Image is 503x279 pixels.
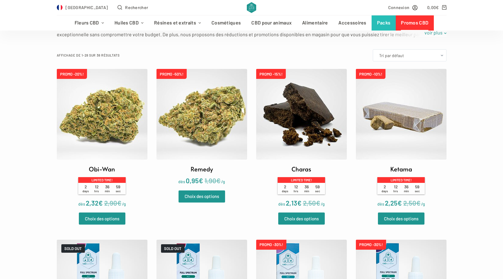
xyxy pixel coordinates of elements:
span: hrs [393,189,398,193]
span: 2 [80,184,91,193]
span: /g [321,201,325,206]
span: SOLD OUT [61,244,85,253]
a: voir plus [421,29,447,37]
a: Connexion [388,4,418,11]
span: days [282,189,288,193]
bdi: 1,90 [205,177,221,184]
span: € [199,177,203,184]
a: PROMO -20%! Obi-Wan Limited time! 2days 12hrs 36min 59sec dès 2,32€/g [57,69,147,208]
span: € [297,199,301,207]
span: sec [415,189,420,193]
span: dès [377,201,384,206]
p: Notre sélection d’offres CBD comprend une large gamme de produits, des fleurs de CBD aux huiles e... [57,23,447,47]
h2: Obi-Wan [89,164,115,174]
span: 12 [390,184,401,193]
a: Sélectionner les options pour “Ketama” [378,212,424,225]
nav: Menu d’en-tête [69,15,434,31]
a: PROMO -50%! Remedy dès 0,95€/g [156,69,247,186]
bdi: 2,50 [403,199,421,207]
span: € [117,199,121,207]
a: PROMO -10%! Ketama Limited time! 2days 12hrs 36min 59sec dès 2,25€/g [356,69,447,208]
bdi: 2,90 [104,199,121,207]
span: /g [122,201,126,206]
bdi: 2,50 [303,199,320,207]
h2: Remedy [191,164,213,174]
button: Ouvrir le formulaire de recherche [118,4,148,11]
a: Résines et extraits [149,15,206,31]
span: 36 [401,184,412,193]
span: dès [78,201,85,206]
img: FR Flag [57,5,63,11]
a: Packs [372,15,396,31]
span: PROMO -15%! [256,69,286,79]
span: min [105,189,110,193]
bdi: 2,13 [286,199,301,207]
span: PROMO -10%! [356,69,385,79]
a: Alimentaire [297,15,333,31]
select: Commande [373,49,447,61]
p: Limited time! [377,177,424,183]
span: € [98,199,103,207]
span: 59 [412,184,423,193]
img: CBD Alchemy [247,2,256,13]
span: € [416,199,421,207]
span: [GEOGRAPHIC_DATA] [66,4,108,11]
bdi: 0,00 [427,5,439,10]
a: Sélectionner les options pour “Charas” [278,212,325,225]
a: Select Country [57,4,108,11]
span: 2 [280,184,291,193]
a: Fleurs CBD [69,15,109,31]
a: Promos CBD [396,15,434,31]
a: Huiles CBD [109,15,149,31]
p: Limited time! [78,177,125,183]
span: hrs [94,189,99,193]
span: Connexion [388,4,410,11]
bdi: 2,25 [385,199,402,207]
span: /g [421,201,425,206]
span: min [404,189,409,193]
span: PROMO -30%! [356,240,386,250]
span: min [304,189,309,193]
span: PROMO -20%! [57,69,87,79]
a: Accessoires [333,15,372,31]
a: Panier d’achat [427,4,446,11]
span: sec [315,189,320,193]
a: Cosmétiques [206,15,246,31]
span: dès [278,201,285,206]
span: 12 [291,184,301,193]
span: hrs [294,189,298,193]
p: Limited time! [278,177,325,183]
span: € [316,199,320,207]
a: PROMO -15%! Charas Limited time! 2days 12hrs 36min 59sec dès 2,13€/g [256,69,347,208]
span: days [382,189,388,193]
h2: Ketama [390,164,412,174]
span: 36 [102,184,113,193]
span: SOLD OUT [161,244,185,253]
bdi: 0,95 [186,177,203,184]
span: days [82,189,89,193]
a: CBD pour animaux [246,15,297,31]
span: PROMO -50%! [156,69,187,79]
span: 36 [301,184,312,193]
bdi: 2,32 [86,199,103,207]
span: € [216,177,221,184]
span: dès [178,179,185,184]
span: sec [116,189,121,193]
span: 2 [379,184,390,193]
span: 12 [91,184,102,193]
span: 59 [113,184,124,193]
span: Rechercher [125,4,148,11]
span: € [398,199,402,207]
a: Sélectionner les options pour “Obi-Wan” [79,212,125,225]
span: PROMO -30%! [256,240,286,250]
span: 59 [312,184,323,193]
h2: Charas [292,164,311,174]
span: € [436,5,439,10]
span: /g [221,179,225,184]
a: Sélectionner les options pour “Remedy” [179,190,225,203]
p: Affichage de 1–28 sur 38 résultats [57,53,120,58]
